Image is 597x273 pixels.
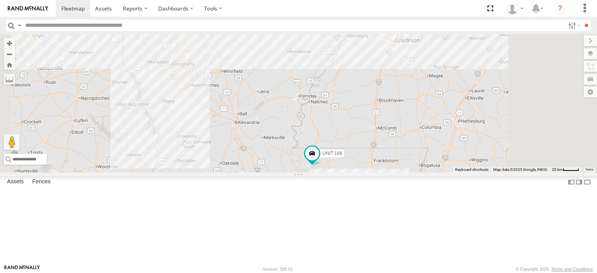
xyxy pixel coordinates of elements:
label: Measure [4,74,15,85]
label: Dock Summary Table to the Right [575,176,583,188]
label: Fences [28,177,54,188]
a: Visit our Website [4,265,40,273]
span: UNIT 166 [322,151,342,156]
button: Zoom Home [4,59,15,70]
label: Assets [3,177,28,188]
button: Zoom in [4,38,15,49]
div: Version: 309.01 [263,267,293,271]
label: Map Settings [584,87,597,97]
label: Search Filter Options [565,20,582,31]
button: Keyboard shortcuts [455,167,489,172]
img: rand-logo.svg [8,6,48,11]
a: Terms (opens in new tab) [585,168,594,171]
button: Map Scale: 20 km per 38 pixels [550,167,581,172]
button: Drag Pegman onto the map to open Street View [4,134,19,150]
span: 20 km [552,167,563,172]
div: © Copyright 2025 - [515,267,593,271]
label: Search Query [16,20,23,31]
label: Hide Summary Table [583,176,591,188]
a: Terms and Conditions [552,267,593,271]
label: Dock Summary Table to the Left [567,176,575,188]
span: Map data ©2025 Google, INEGI [493,167,547,172]
div: David Black [504,3,526,14]
i: ? [554,2,566,15]
button: Zoom out [4,49,15,59]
